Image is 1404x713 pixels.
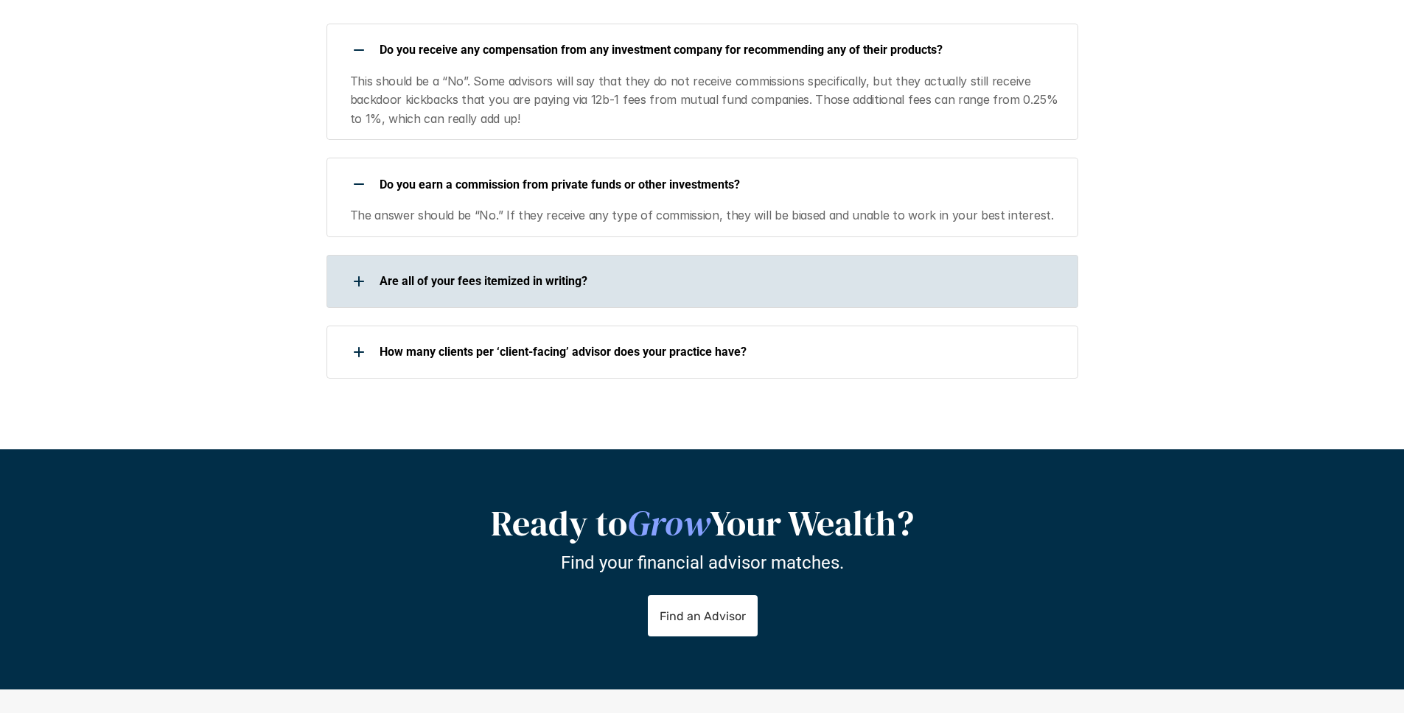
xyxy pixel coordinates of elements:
[561,552,844,573] p: Find your financial advisor matches.
[647,595,757,636] a: Find an Advisor
[380,43,1059,57] p: Do you receive any compensation from any investment company for recommending any of their products?
[380,274,1059,288] p: Are all of your fees itemized in writing?
[350,72,1061,129] p: This should be a “No”. Some advisors will say that they do not receive commissions specifically, ...
[380,345,1059,359] p: How many clients per ‘client-facing’ advisor does your practice have?
[627,499,710,547] em: Grow
[380,178,1059,192] p: Do you earn a commission from private funds or other investments?
[350,206,1061,225] p: The answer should be “No.” If they receive any type of commission, they will be biased and unable...
[334,502,1071,545] h2: Ready to Your Wealth?
[659,609,745,623] p: Find an Advisor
